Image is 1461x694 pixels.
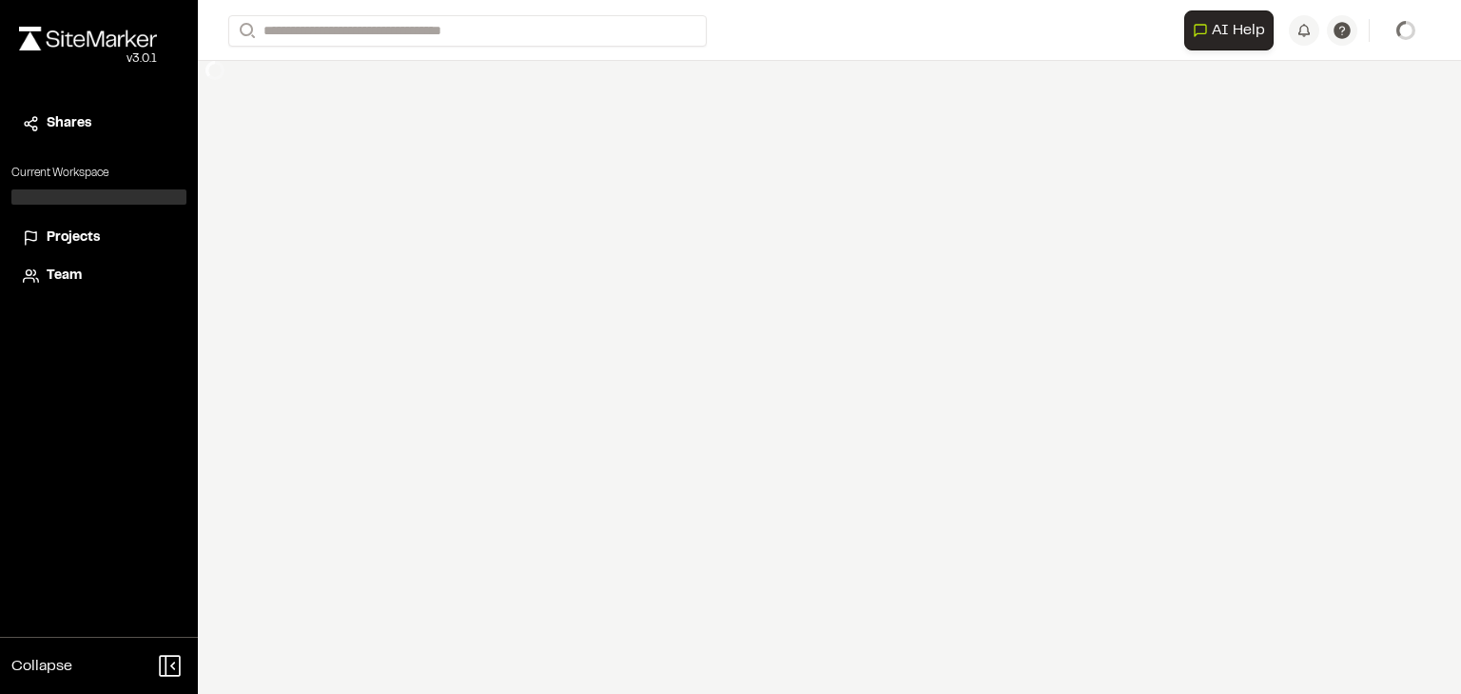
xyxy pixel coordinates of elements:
span: Collapse [11,655,72,678]
img: rebrand.png [19,27,157,50]
a: Shares [23,113,175,134]
span: Team [47,266,82,287]
a: Projects [23,228,175,248]
div: Oh geez...please don't... [19,50,157,68]
span: Projects [47,228,100,248]
p: Current Workspace [11,165,186,182]
span: Shares [47,113,91,134]
div: Open AI Assistant [1184,10,1281,50]
button: Open AI Assistant [1184,10,1274,50]
a: Team [23,266,175,287]
span: AI Help [1212,19,1265,42]
button: Search [228,15,263,47]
